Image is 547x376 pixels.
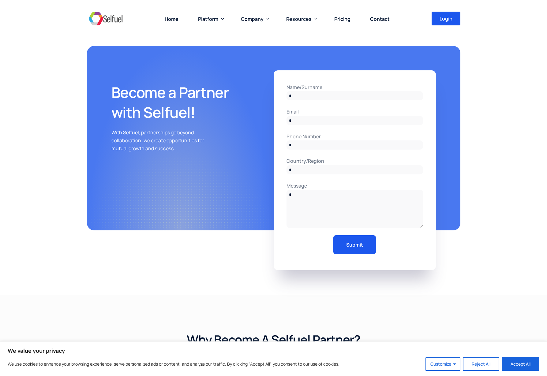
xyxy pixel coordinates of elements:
[8,360,339,368] p: We use cookies to enhance your browsing experience, serve personalized ads or content, and analyz...
[84,331,463,348] h2: Why Become A Selfuel Partner?
[333,235,376,254] button: Submit
[8,347,539,354] p: We value your privacy
[287,108,423,116] label: Email
[165,16,178,22] span: Home
[287,157,423,165] label: Country/Region
[346,241,363,248] span: Submit
[286,16,312,22] span: Resources
[463,357,499,371] button: Reject All
[440,16,452,21] span: Login
[111,128,219,153] p: With Selfuel, partnerships go beyond collaboration; we create opportunities for mutual growth and...
[198,16,218,22] span: Platform
[241,16,264,22] span: Company
[87,9,124,28] img: Selfuel - Democratizing Innovation
[111,83,254,122] h2: Become a Partner with Selfuel!
[334,16,350,22] span: Pricing
[502,357,539,371] button: Accept All
[370,16,390,22] span: Contact
[287,132,423,140] label: Phone Number
[287,83,423,91] label: Name/Surname
[287,182,423,190] label: Message
[432,12,460,25] a: Login
[425,357,460,371] button: Customize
